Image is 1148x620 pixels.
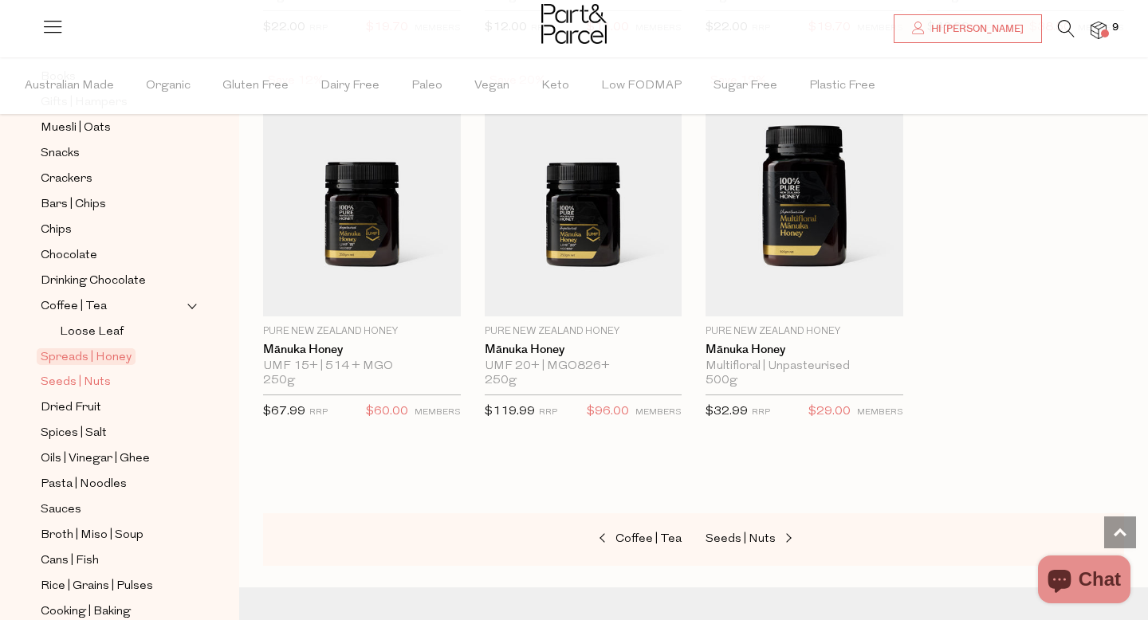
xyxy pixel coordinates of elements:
[474,58,509,114] span: Vegan
[41,118,186,138] a: Muesli | Oats
[41,246,97,265] span: Chocolate
[1091,22,1107,38] a: 9
[187,296,198,316] button: Expand/Collapse Coffee | Tea
[146,58,191,114] span: Organic
[41,424,107,443] span: Spices | Salt
[41,423,186,443] a: Spices | Salt
[411,58,442,114] span: Paleo
[587,402,629,422] span: $96.00
[541,58,569,114] span: Keto
[25,58,114,114] span: Australian Made
[894,14,1042,43] a: Hi [PERSON_NAME]
[706,324,903,339] p: Pure New Zealand Honey
[41,449,150,469] span: Oils | Vinegar | Ghee
[320,58,379,114] span: Dairy Free
[41,398,101,418] span: Dried Fruit
[41,474,186,494] a: Pasta | Noodles
[41,576,186,596] a: Rice | Grains | Pulses
[635,408,682,417] small: MEMBERS
[485,343,682,357] a: Mānuka Honey
[1108,21,1122,35] span: 9
[706,533,776,545] span: Seeds | Nuts
[522,529,682,550] a: Coffee | Tea
[41,577,153,596] span: Rice | Grains | Pulses
[706,374,737,388] span: 500g
[41,169,186,189] a: Crackers
[263,324,461,339] p: Pure New Zealand Honey
[41,272,146,291] span: Drinking Chocolate
[41,144,80,163] span: Snacks
[415,408,461,417] small: MEMBERS
[752,408,770,417] small: RRP
[41,500,186,520] a: Sauces
[41,500,81,520] span: Sauces
[485,359,682,374] div: UMF 20+ | MGO826+
[541,4,607,44] img: Part&Parcel
[706,406,748,418] span: $32.99
[41,119,111,138] span: Muesli | Oats
[927,22,1024,36] span: Hi [PERSON_NAME]
[41,221,72,240] span: Chips
[41,245,186,265] a: Chocolate
[41,271,186,291] a: Drinking Chocolate
[41,170,92,189] span: Crackers
[41,398,186,418] a: Dried Fruit
[41,143,186,163] a: Snacks
[263,406,305,418] span: $67.99
[309,408,328,417] small: RRP
[41,372,186,392] a: Seeds | Nuts
[41,551,186,571] a: Cans | Fish
[706,343,903,357] a: Mānuka Honey
[41,194,186,214] a: Bars | Chips
[706,529,865,550] a: Seeds | Nuts
[485,324,682,339] p: Pure New Zealand Honey
[485,374,517,388] span: 250g
[41,347,186,367] a: Spreads | Honey
[263,374,295,388] span: 250g
[41,296,186,316] a: Coffee | Tea
[60,322,186,342] a: Loose Leaf
[41,220,186,240] a: Chips
[41,475,127,494] span: Pasta | Noodles
[222,58,289,114] span: Gluten Free
[485,70,682,316] img: Mānuka Honey
[714,58,777,114] span: Sugar Free
[41,526,143,545] span: Broth | Miso | Soup
[809,58,875,114] span: Plastic Free
[706,359,903,374] div: Multifloral | Unpasteurised
[37,348,136,365] span: Spreads | Honey
[539,408,557,417] small: RRP
[41,195,106,214] span: Bars | Chips
[263,359,461,374] div: UMF 15+ | 514 + MGO
[263,70,461,316] img: Mānuka Honey
[41,373,111,392] span: Seeds | Nuts
[601,58,682,114] span: Low FODMAP
[366,402,408,422] span: $60.00
[60,323,124,342] span: Loose Leaf
[1033,555,1135,607] inbox-online-store-chat: Shopify online store chat
[41,551,99,571] span: Cans | Fish
[485,406,535,418] span: $119.99
[857,408,903,417] small: MEMBERS
[263,343,461,357] a: Mānuka Honey
[41,525,186,545] a: Broth | Miso | Soup
[41,297,107,316] span: Coffee | Tea
[706,70,903,316] img: Mānuka Honey
[41,449,186,469] a: Oils | Vinegar | Ghee
[808,402,851,422] span: $29.00
[615,533,682,545] span: Coffee | Tea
